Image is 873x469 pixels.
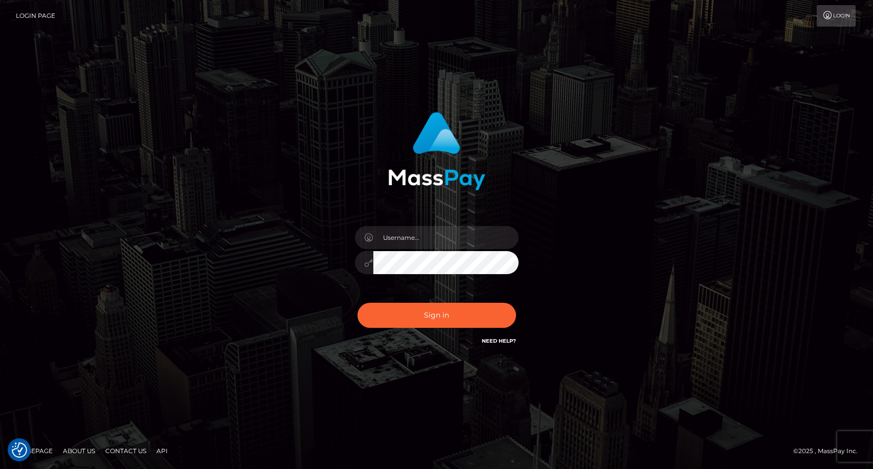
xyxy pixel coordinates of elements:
[793,445,865,457] div: © 2025 , MassPay Inc.
[817,5,856,27] a: Login
[16,5,55,27] a: Login Page
[152,443,172,459] a: API
[11,443,57,459] a: Homepage
[101,443,150,459] a: Contact Us
[12,442,27,458] button: Consent Preferences
[482,338,516,344] a: Need Help?
[59,443,99,459] a: About Us
[12,442,27,458] img: Revisit consent button
[373,226,519,249] input: Username...
[357,303,516,328] button: Sign in
[388,112,485,190] img: MassPay Login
